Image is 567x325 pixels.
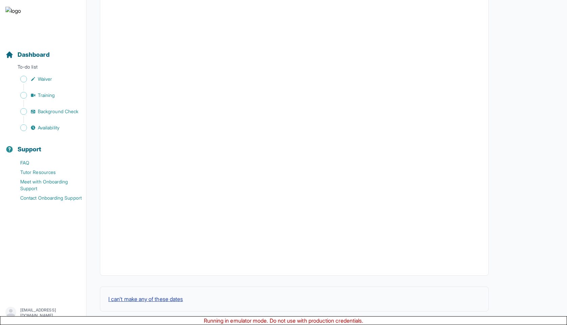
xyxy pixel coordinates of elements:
button: I can't make any of these dates [108,295,183,303]
span: Training [38,92,55,99]
a: Dashboard [5,50,50,59]
button: [EMAIL_ADDRESS][DOMAIN_NAME] [5,307,81,319]
a: Training [5,91,86,100]
span: Availability [38,124,59,131]
a: FAQ [5,158,86,168]
a: Background Check [5,107,86,116]
img: logo [5,7,21,28]
span: Background Check [38,108,78,115]
button: Dashboard [3,39,83,62]
a: Tutor Resources [5,168,86,177]
a: Contact Onboarding Support [5,193,86,203]
span: Dashboard [18,50,50,59]
span: Support [18,145,42,154]
button: Support [3,134,83,157]
a: Waiver [5,74,86,84]
span: Waiver [38,76,52,82]
p: To-do list [3,64,83,73]
a: Meet with Onboarding Support [5,177,86,193]
p: [EMAIL_ADDRESS][DOMAIN_NAME] [20,307,81,318]
a: Availability [5,123,86,132]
